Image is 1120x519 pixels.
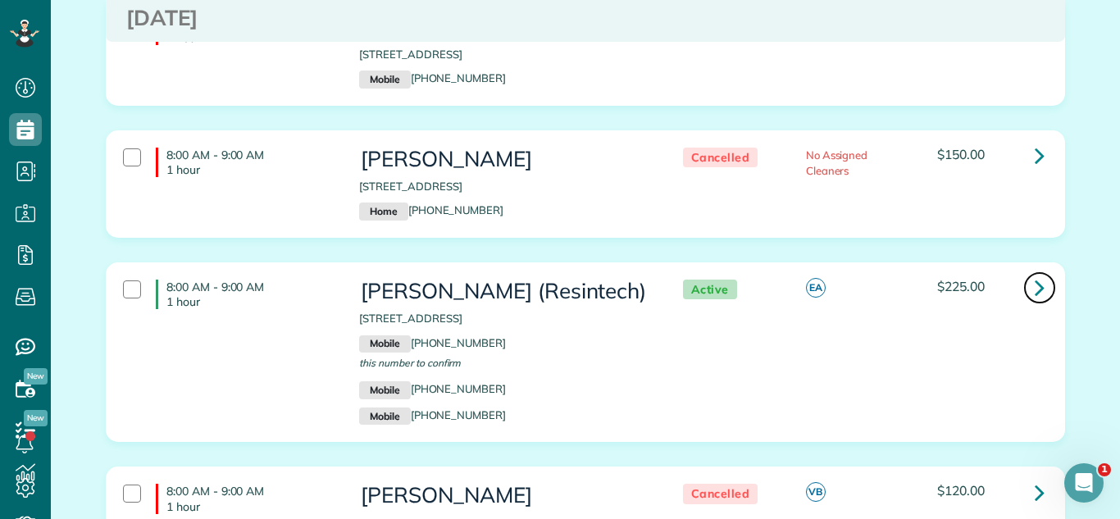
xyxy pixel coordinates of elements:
[359,47,649,62] p: [STREET_ADDRESS]
[166,499,335,514] p: 1 hour
[24,410,48,426] span: New
[359,148,649,171] h3: [PERSON_NAME]
[359,381,410,399] small: Mobile
[24,368,48,385] span: New
[359,280,649,303] h3: [PERSON_NAME] (Resintech)
[359,382,506,395] a: Mobile[PHONE_NUMBER]
[359,311,649,326] p: [STREET_ADDRESS]
[359,335,410,353] small: Mobile
[166,294,335,309] p: 1 hour
[806,278,826,298] span: EA
[359,71,410,89] small: Mobile
[359,71,506,84] a: Mobile[PHONE_NUMBER]
[937,146,985,162] span: $150.00
[359,203,407,221] small: Home
[359,203,503,216] a: Home[PHONE_NUMBER]
[166,162,335,177] p: 1 hour
[359,179,649,194] p: [STREET_ADDRESS]
[806,148,868,177] span: No Assigned Cleaners
[359,336,506,349] a: Mobile[PHONE_NUMBER]
[1098,463,1111,476] span: 1
[937,278,985,294] span: $225.00
[683,280,737,300] span: Active
[937,482,985,499] span: $120.00
[156,280,335,309] h4: 8:00 AM - 9:00 AM
[359,484,649,508] h3: [PERSON_NAME]
[156,484,335,513] h4: 8:00 AM - 9:00 AM
[126,7,1045,30] h3: [DATE]
[1064,463,1104,503] iframe: Intercom live chat
[806,482,826,502] span: VB
[359,357,461,369] span: this number to confirm
[359,408,506,421] a: Mobile[PHONE_NUMBER]
[359,407,410,426] small: Mobile
[683,484,758,504] span: Cancelled
[156,148,335,177] h4: 8:00 AM - 9:00 AM
[683,148,758,168] span: Cancelled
